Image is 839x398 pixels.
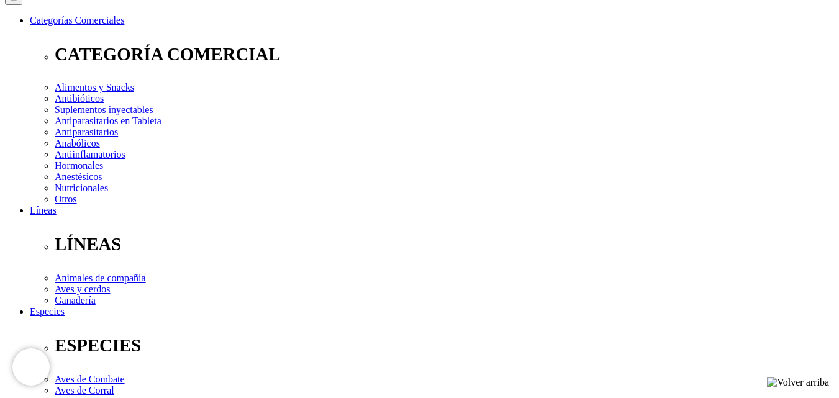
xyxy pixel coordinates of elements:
[55,160,103,171] a: Hormonales
[55,183,108,193] a: Nutricionales
[767,377,829,388] img: Volver arriba
[55,234,834,255] p: LÍNEAS
[55,138,100,148] a: Anabólicos
[55,194,77,204] a: Otros
[55,273,146,283] a: Animales de compañía
[55,149,125,160] a: Antiinflamatorios
[30,306,65,317] a: Especies
[55,385,114,396] a: Aves de Corral
[55,295,96,305] a: Ganadería
[55,335,834,356] p: ESPECIES
[30,205,57,215] a: Líneas
[55,374,125,384] a: Aves de Combate
[55,44,834,65] p: CATEGORÍA COMERCIAL
[55,104,153,115] a: Suplementos inyectables
[12,348,50,386] iframe: Brevo live chat
[55,93,104,104] a: Antibióticos
[55,284,110,294] a: Aves y cerdos
[55,127,118,137] a: Antiparasitarios
[30,15,124,25] a: Categorías Comerciales
[55,115,161,126] a: Antiparasitarios en Tableta
[55,82,134,93] a: Alimentos y Snacks
[55,171,102,182] a: Anestésicos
